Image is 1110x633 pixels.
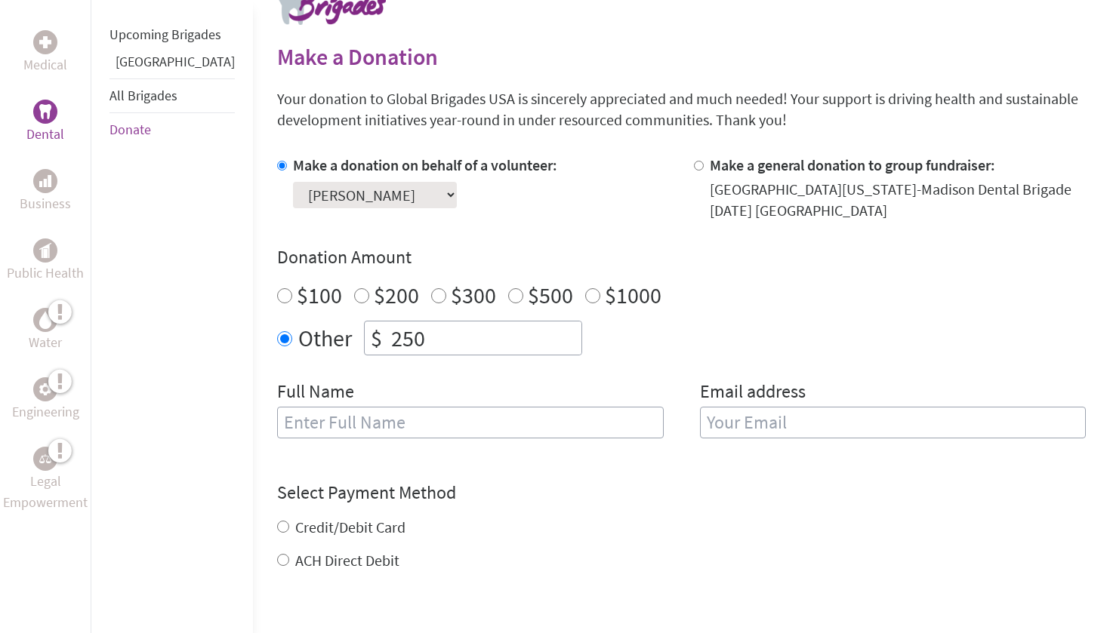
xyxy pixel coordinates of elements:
[39,104,51,118] img: Dental
[109,18,235,51] li: Upcoming Brigades
[277,379,354,407] label: Full Name
[109,51,235,78] li: Guatemala
[20,169,71,214] a: BusinessBusiness
[700,407,1087,438] input: Your Email
[109,78,235,113] li: All Brigades
[109,87,177,104] a: All Brigades
[39,175,51,187] img: Business
[7,263,84,284] p: Public Health
[388,321,581,355] input: Enter Amount
[26,100,64,145] a: DentalDental
[109,26,221,43] a: Upcoming Brigades
[33,447,57,471] div: Legal Empowerment
[277,481,1086,505] h4: Select Payment Method
[293,155,557,174] label: Make a donation on behalf of a volunteer:
[23,54,67,75] p: Medical
[33,377,57,401] div: Engineering
[33,30,57,54] div: Medical
[33,238,57,263] div: Public Health
[710,179,1087,221] div: [GEOGRAPHIC_DATA][US_STATE]-Madison Dental Brigade [DATE] [GEOGRAPHIC_DATA]
[39,383,51,395] img: Engineering
[33,308,57,332] div: Water
[3,471,88,513] p: Legal Empowerment
[29,308,62,353] a: WaterWater
[710,155,995,174] label: Make a general donation to group fundraiser:
[528,281,573,309] label: $500
[26,124,64,145] p: Dental
[295,518,405,536] label: Credit/Debit Card
[23,30,67,75] a: MedicalMedical
[109,121,151,138] a: Donate
[277,43,1086,70] h2: Make a Donation
[451,281,496,309] label: $300
[33,100,57,124] div: Dental
[700,379,806,407] label: Email address
[605,281,661,309] label: $1000
[298,321,352,355] label: Other
[39,311,51,328] img: Water
[39,243,51,258] img: Public Health
[7,238,84,284] a: Public HealthPublic Health
[297,281,342,309] label: $100
[295,551,399,570] label: ACH Direct Debit
[277,88,1086,131] p: Your donation to Global Brigades USA is sincerely appreciated and much needed! Your support is dr...
[39,454,51,463] img: Legal Empowerment
[109,113,235,146] li: Donate
[20,193,71,214] p: Business
[33,169,57,193] div: Business
[12,377,79,423] a: EngineeringEngineering
[29,332,62,353] p: Water
[365,321,388,355] div: $
[374,281,419,309] label: $200
[116,53,235,70] a: [GEOGRAPHIC_DATA]
[12,401,79,423] p: Engineering
[277,245,1086,269] h4: Donation Amount
[39,36,51,48] img: Medical
[277,407,664,438] input: Enter Full Name
[3,447,88,513] a: Legal EmpowermentLegal Empowerment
